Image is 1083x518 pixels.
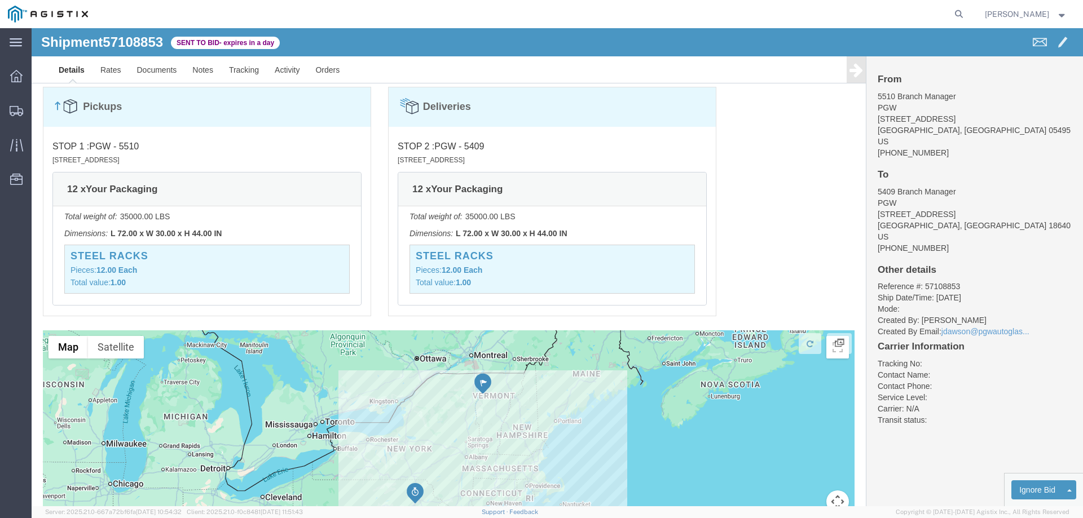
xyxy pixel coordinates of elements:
iframe: FS Legacy Container [32,28,1083,506]
img: logo [8,6,88,23]
span: [DATE] 10:54:32 [136,508,182,515]
button: [PERSON_NAME] [984,7,1068,21]
a: Support [482,508,510,515]
a: Feedback [509,508,538,515]
span: Jesse Jordan [985,8,1049,20]
span: Server: 2025.21.0-667a72bf6fa [45,508,182,515]
span: [DATE] 11:51:43 [261,508,303,515]
span: Copyright © [DATE]-[DATE] Agistix Inc., All Rights Reserved [896,507,1069,517]
span: Client: 2025.21.0-f0c8481 [187,508,303,515]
